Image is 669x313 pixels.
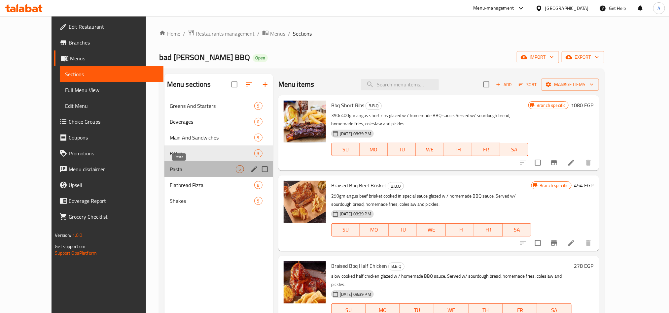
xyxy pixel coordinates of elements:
[188,29,255,38] a: Restaurants management
[65,102,158,110] span: Edit Menu
[170,165,236,173] span: Pasta
[517,51,559,63] button: import
[236,166,244,172] span: 5
[477,225,500,235] span: FR
[183,30,185,38] li: /
[164,177,273,193] div: Flatbread Pizza8
[293,30,312,38] span: Sections
[545,5,589,12] div: [GEOGRAPHIC_DATA]
[55,249,97,257] a: Support.OpsPlatform
[541,78,599,91] button: Manage items
[69,23,158,31] span: Edit Restaurant
[522,53,554,61] span: import
[418,145,441,154] span: WE
[170,181,254,189] div: Flatbread Pizza
[420,225,443,235] span: WE
[446,223,475,236] button: TH
[537,182,571,189] span: Branch specific
[164,161,273,177] div: Pasta5edit
[331,111,529,128] p: 350: 400gm angus short ribs glazed w / homemade BBQ sauce. Served w/ sourdough bread, homemade fr...
[567,53,599,61] span: export
[69,213,158,221] span: Grocery Checklist
[170,149,254,157] span: B.B.Q
[331,223,360,236] button: SU
[288,30,290,38] li: /
[337,131,374,137] span: [DATE] 08:39 PM
[170,102,254,110] span: Greens And Starters
[54,193,163,209] a: Coverage Report
[503,145,526,154] span: SA
[517,79,539,90] button: Sort
[70,54,158,62] span: Menus
[444,143,472,156] button: TH
[159,30,180,38] a: Home
[362,145,385,154] span: MO
[159,50,250,65] span: bad [PERSON_NAME] BBQ
[164,98,273,114] div: Greens And Starters5
[331,180,386,190] span: Braised Bbq Beef Brisket
[255,119,262,125] span: 0
[241,77,257,92] span: Sort sections
[331,143,360,156] button: SU
[55,242,85,251] span: Get support on:
[254,149,263,157] div: items
[493,79,514,90] button: Add
[546,80,594,89] span: Manage items
[69,149,158,157] span: Promotions
[534,102,568,109] span: Branch specific
[257,30,260,38] li: /
[69,197,158,205] span: Coverage Report
[331,261,387,271] span: Braised Bbq Half Chicken
[236,165,244,173] div: items
[262,29,285,38] a: Menus
[54,130,163,145] a: Coupons
[170,134,254,141] span: Main And Sandwiches
[55,231,71,239] span: Version:
[54,50,163,66] a: Menus
[54,145,163,161] a: Promotions
[254,118,263,126] div: items
[69,39,158,47] span: Branches
[60,98,163,114] a: Edit Menu
[196,30,255,38] span: Restaurants management
[54,177,163,193] a: Upsell
[60,82,163,98] a: Full Menu View
[69,165,158,173] span: Menu disclaimer
[54,19,163,35] a: Edit Restaurant
[519,81,537,88] span: Sort
[164,130,273,145] div: Main And Sandwiches9
[331,272,572,289] p: slow cooked half chicken glazed w / homemade BBQ sauce. Served w/ sourdough bread, homemade fries...
[562,51,604,63] button: export
[228,78,241,91] span: Select all sections
[479,78,493,91] span: Select section
[546,235,562,251] button: Branch-specific-item
[472,143,500,156] button: FR
[337,211,374,217] span: [DATE] 08:39 PM
[255,103,262,109] span: 5
[475,145,498,154] span: FR
[391,225,415,235] span: TU
[54,209,163,225] a: Grocery Checklist
[167,79,211,89] h2: Menu sections
[278,79,314,89] h2: Menu items
[334,145,357,154] span: SU
[253,54,268,62] div: Open
[284,261,326,303] img: Braised Bbq Half Chicken
[164,145,273,161] div: B.B.Q3
[389,223,417,236] button: TU
[170,118,254,126] div: Beverages
[531,156,545,170] span: Select to update
[503,223,532,236] button: SA
[54,114,163,130] a: Choice Groups
[72,231,83,239] span: 1.0.0
[255,198,262,204] span: 5
[254,197,263,205] div: items
[581,155,596,171] button: delete
[388,182,404,190] span: B.B.Q
[255,135,262,141] span: 9
[581,235,596,251] button: delete
[249,164,259,174] button: edit
[366,102,381,110] span: B.B.Q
